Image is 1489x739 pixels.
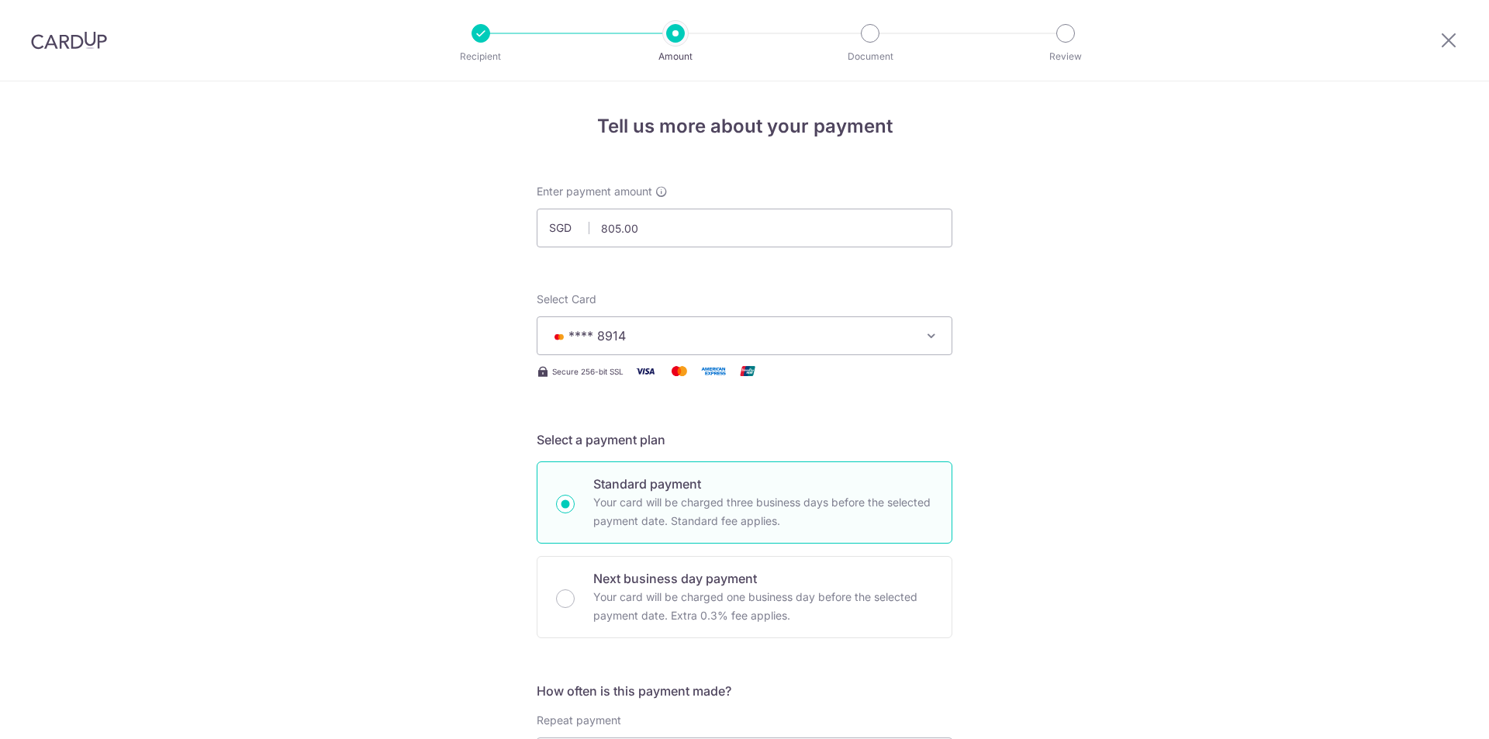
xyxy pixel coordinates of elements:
p: Review [1008,49,1123,64]
h5: How often is this payment made? [537,682,952,700]
p: Next business day payment [593,569,933,588]
img: Union Pay [732,361,763,381]
h4: Tell us more about your payment [537,112,952,140]
h5: Select a payment plan [537,430,952,449]
img: CardUp [31,31,107,50]
p: Your card will be charged three business days before the selected payment date. Standard fee appl... [593,493,933,530]
p: Standard payment [593,475,933,493]
span: SGD [549,220,589,236]
p: Amount [618,49,733,64]
p: Document [813,49,928,64]
span: Enter payment amount [537,184,652,199]
input: 0.00 [537,209,952,247]
img: American Express [698,361,729,381]
img: Visa [630,361,661,381]
img: MASTERCARD [550,331,568,342]
p: Your card will be charged one business day before the selected payment date. Extra 0.3% fee applies. [593,588,933,625]
span: translation missing: en.payables.payment_networks.credit_card.summary.labels.select_card [537,292,596,306]
img: Mastercard [664,361,695,381]
label: Repeat payment [537,713,621,728]
span: Secure 256-bit SSL [552,365,624,378]
p: Recipient [423,49,538,64]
